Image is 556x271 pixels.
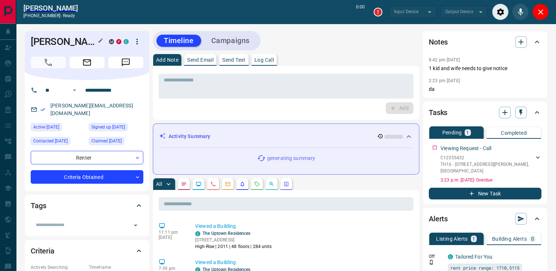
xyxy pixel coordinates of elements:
[472,236,475,241] p: 1
[91,137,122,145] span: Claimed [DATE]
[196,181,201,187] svg: Lead Browsing Activity
[23,12,78,19] p: [PHONE_NUMBER] -
[429,33,541,51] div: Notes
[50,103,133,116] a: [PERSON_NAME][EMAIL_ADDRESS][DOMAIN_NAME]
[283,181,289,187] svg: Agent Actions
[501,130,527,135] p: Completed
[455,254,492,260] a: Tailored For You
[131,220,141,230] button: Open
[222,57,246,62] p: Send Text
[440,145,491,152] p: Viewing Request - Call
[31,151,143,164] div: Renter
[159,130,413,143] div: Activity Summary
[492,236,527,241] p: Building Alerts
[429,188,541,199] button: New Task
[195,243,272,250] p: High-Rise | 2011 | 48 floors | 284 units
[89,264,143,271] p: Timeframe:
[195,259,411,266] p: Viewed a Building
[187,57,213,62] p: Send Email
[492,4,508,20] div: Audio Settings
[429,65,541,72] p: 1 kid and wife needs to give notice
[116,39,121,44] div: property.ca
[31,170,143,184] div: Criteria Obtained
[254,57,274,62] p: Log Call
[448,254,453,259] div: condos.ca
[31,123,85,133] div: Sat Sep 13 2025
[89,123,143,133] div: Mon May 03 2021
[429,260,434,265] svg: Push Notification Only
[429,57,460,62] p: 8:42 pm [DATE]
[429,85,541,93] p: da
[31,36,98,47] h1: [PERSON_NAME]
[31,264,85,271] p: Actively Searching:
[203,231,250,236] a: The Uptown Residences
[181,181,187,187] svg: Notes
[436,236,468,241] p: Listing Alerts
[70,86,79,95] button: Open
[69,57,105,68] span: Email
[532,4,549,20] div: Close
[429,36,448,48] h2: Notes
[108,57,143,68] span: Message
[429,78,460,83] p: 2:23 pm [DATE]
[156,57,178,62] p: Add Note
[33,123,59,131] span: Active [DATE]
[210,181,216,187] svg: Calls
[429,253,443,260] p: Off
[429,107,447,118] h2: Tasks
[269,181,275,187] svg: Opportunities
[159,266,184,271] p: 7:39 pm
[31,137,85,147] div: Wed Mar 20 2024
[440,153,541,176] div: C12355432TH16 - [STREET_ADDRESS][PERSON_NAME],[GEOGRAPHIC_DATA]
[239,181,245,187] svg: Listing Alerts
[40,107,45,112] svg: Email Verified
[124,39,129,44] div: condos.ca
[442,130,462,135] p: Pending
[254,181,260,187] svg: Requests
[33,137,68,145] span: Contacted [DATE]
[63,13,75,18] span: ready
[512,4,529,20] div: Mute
[225,181,231,187] svg: Emails
[267,154,315,162] p: generating summary
[31,242,143,260] div: Criteria
[429,210,541,228] div: Alerts
[31,197,143,214] div: Tags
[89,137,143,147] div: Thu Jun 03 2021
[429,104,541,121] div: Tasks
[440,154,534,161] p: C12355432
[159,230,184,235] p: 11:11 pm
[466,130,469,135] p: 1
[31,57,66,68] span: Call
[109,39,114,44] div: mrloft.ca
[440,161,534,174] p: TH16 - [STREET_ADDRESS][PERSON_NAME] , [GEOGRAPHIC_DATA]
[91,123,125,131] span: Signed up [DATE]
[195,237,272,243] p: [STREET_ADDRESS]
[169,133,210,140] p: Activity Summary
[195,231,200,236] div: condos.ca
[356,4,365,20] p: 0:00
[195,222,411,230] p: Viewed a Building
[531,236,534,241] p: 0
[156,182,162,187] p: All
[31,245,54,257] h2: Criteria
[159,235,184,240] p: [DATE]
[23,4,78,12] a: [PERSON_NAME]
[31,200,46,211] h2: Tags
[440,177,541,183] p: 3:23 p.m. [DATE] - Overdue
[204,35,257,47] button: Campaigns
[156,35,201,47] button: Timeline
[429,213,448,225] h2: Alerts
